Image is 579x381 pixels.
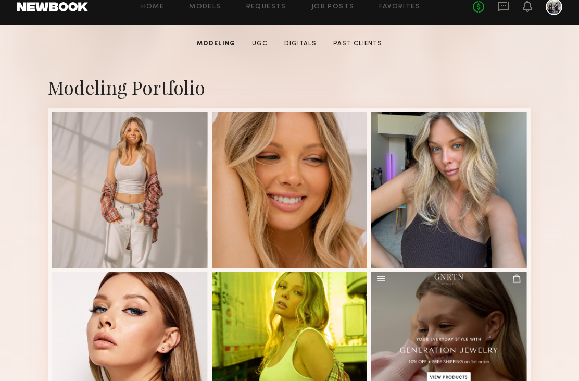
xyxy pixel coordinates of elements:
a: Job Posts [311,4,355,10]
a: Home [141,4,165,10]
a: UGC [248,39,272,48]
div: Modeling Portfolio [48,75,531,100]
a: Digitals [280,39,321,48]
a: Favorites [379,4,420,10]
a: Models [189,4,221,10]
a: Requests [246,4,286,10]
a: Past Clients [329,39,386,48]
a: Modeling [193,39,240,48]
